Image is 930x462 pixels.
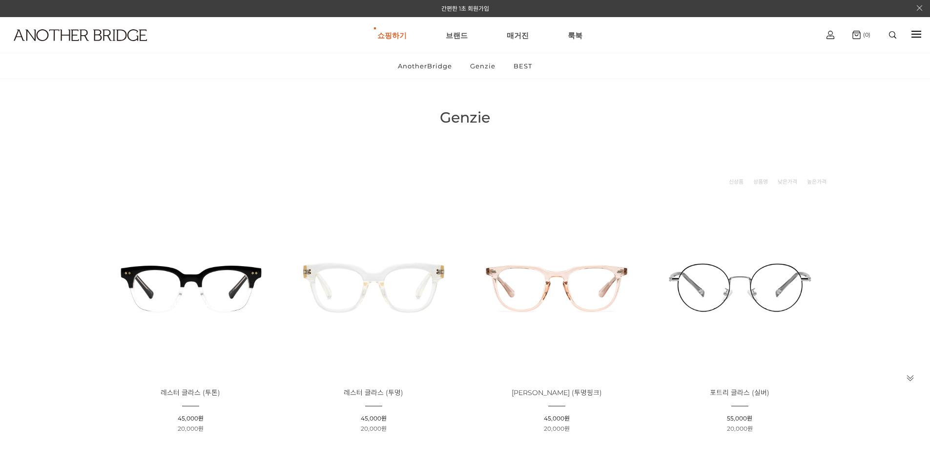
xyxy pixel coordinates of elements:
[729,177,744,187] a: 신상품
[161,388,220,397] span: 레스터 글라스 (투톤)
[469,199,645,375] img: 애크런 글라스 - 투명핑크 안경 제품 이미지
[710,388,769,397] span: 포트리 글라스 (실버)
[852,31,870,39] a: (0)
[161,389,220,397] a: 레스터 글라스 (투톤)
[753,177,768,187] a: 상품명
[727,415,752,422] span: 55,000원
[377,18,407,53] a: 쇼핑하기
[807,177,827,187] a: 높은가격
[889,31,896,39] img: search
[512,388,602,397] span: [PERSON_NAME] (투명핑크)
[441,5,489,12] a: 간편한 1초 회원가입
[507,18,529,53] a: 매거진
[344,389,403,397] a: 레스터 글라스 (투명)
[344,388,403,397] span: 레스터 글라스 (투명)
[852,31,861,39] img: cart
[652,199,828,375] img: 포트리 글라스 - 실버 안경 이미지
[446,18,468,53] a: 브랜드
[286,199,462,375] img: 레스터 글라스 - 투명 안경 제품 이미지
[178,415,204,422] span: 45,000원
[178,425,204,432] span: 20,000원
[14,29,147,41] img: logo
[544,415,570,422] span: 45,000원
[103,199,279,375] img: 레스터 글라스 투톤 - 세련된 투톤 안경 제품 이미지
[544,425,570,432] span: 20,000원
[727,425,753,432] span: 20,000원
[710,389,769,397] a: 포트리 글라스 (실버)
[568,18,582,53] a: 룩북
[5,29,145,65] a: logo
[361,415,387,422] span: 45,000원
[861,31,870,38] span: (0)
[778,177,797,187] a: 낮은가격
[505,53,540,79] a: BEST
[512,389,602,397] a: [PERSON_NAME] (투명핑크)
[361,425,387,432] span: 20,000원
[827,31,834,39] img: cart
[440,108,490,126] span: Genzie
[390,53,460,79] a: AnotherBridge
[462,53,504,79] a: Genzie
